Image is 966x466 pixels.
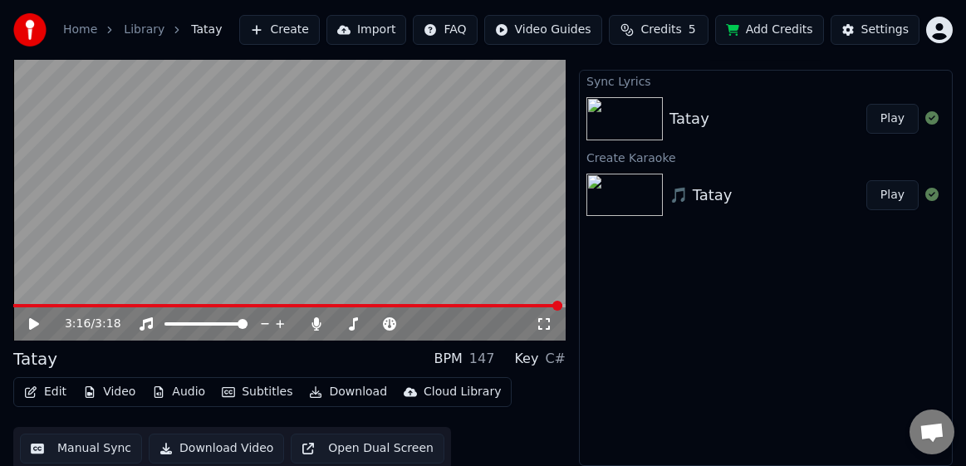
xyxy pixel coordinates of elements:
[13,13,47,47] img: youka
[95,316,120,332] span: 3:18
[861,22,909,38] div: Settings
[469,349,495,369] div: 147
[302,380,394,404] button: Download
[149,434,284,464] button: Download Video
[191,22,222,38] span: Tatay
[65,316,91,332] span: 3:16
[239,15,320,45] button: Create
[63,22,222,38] nav: breadcrumb
[326,15,406,45] button: Import
[689,22,696,38] span: 5
[65,316,105,332] div: /
[640,22,681,38] span: Credits
[291,434,444,464] button: Open Dual Screen
[20,434,142,464] button: Manual Sync
[145,380,212,404] button: Audio
[831,15,919,45] button: Settings
[866,180,919,210] button: Play
[514,349,538,369] div: Key
[76,380,142,404] button: Video
[434,349,462,369] div: BPM
[580,147,952,167] div: Create Karaoke
[124,22,164,38] a: Library
[580,71,952,91] div: Sync Lyrics
[63,22,97,38] a: Home
[545,349,566,369] div: C#
[17,380,73,404] button: Edit
[424,384,501,400] div: Cloud Library
[910,410,954,454] div: Open chat
[866,104,919,134] button: Play
[609,15,709,45] button: Credits5
[215,380,299,404] button: Subtitles
[669,184,733,207] div: 🎵 Tatay
[13,347,57,370] div: Tatay
[669,107,709,130] div: Tatay
[484,15,602,45] button: Video Guides
[715,15,824,45] button: Add Credits
[413,15,477,45] button: FAQ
